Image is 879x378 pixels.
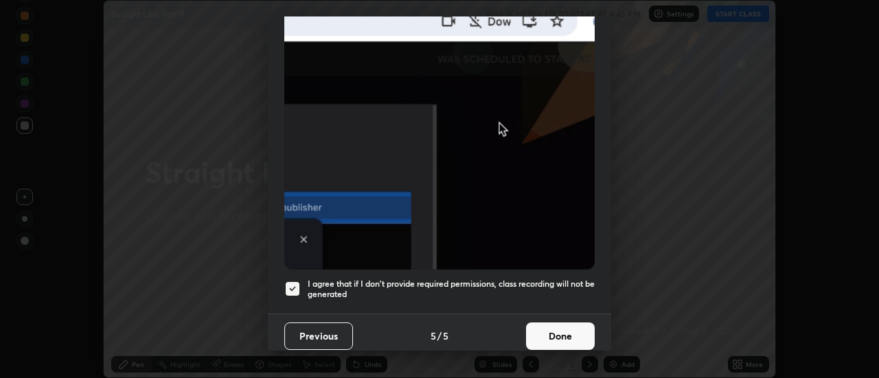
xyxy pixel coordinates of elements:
[526,322,595,350] button: Done
[308,279,595,300] h5: I agree that if I don't provide required permissions, class recording will not be generated
[437,329,442,343] h4: /
[284,322,353,350] button: Previous
[443,329,448,343] h4: 5
[431,329,436,343] h4: 5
